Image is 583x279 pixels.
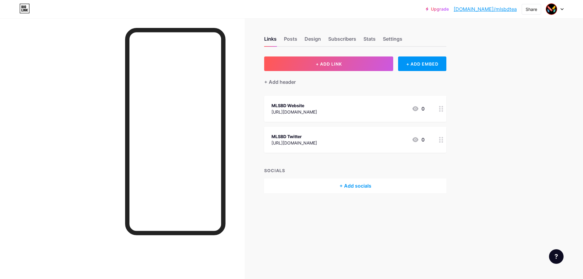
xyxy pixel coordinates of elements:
div: + Add header [264,78,296,86]
span: + ADD LINK [316,61,342,66]
div: Links [264,35,277,46]
div: Stats [363,35,376,46]
div: [URL][DOMAIN_NAME] [271,109,317,115]
img: MLSBD TEAM [546,3,557,15]
a: Upgrade [426,7,449,12]
div: [URL][DOMAIN_NAME] [271,140,317,146]
div: MLSBD Website [271,102,317,109]
div: Subscribers [328,35,356,46]
div: 0 [412,105,424,112]
div: SOCIALS [264,167,446,174]
div: + Add socials [264,179,446,193]
div: Design [305,35,321,46]
div: Settings [383,35,402,46]
div: Posts [284,35,297,46]
div: 0 [412,136,424,143]
button: + ADD LINK [264,56,393,71]
div: Share [526,6,537,12]
div: MLSBD Twitter [271,133,317,140]
a: [DOMAIN_NAME]/mlsbdtea [454,5,517,13]
div: + ADD EMBED [398,56,446,71]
